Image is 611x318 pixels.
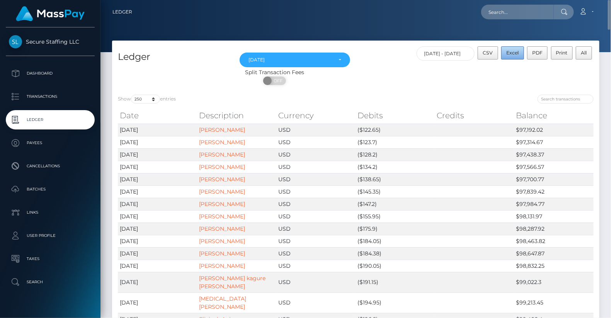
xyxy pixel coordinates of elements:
h4: Ledger [118,50,228,64]
td: [DATE] [118,260,197,272]
td: $97,566.57 [514,161,594,173]
a: Payees [6,133,95,153]
a: [PERSON_NAME] [199,250,245,257]
td: $98,832.25 [514,260,594,272]
img: Secure Staffing LLC [9,35,22,48]
td: [DATE] [118,136,197,148]
a: Taxes [6,249,95,269]
a: User Profile [6,226,95,245]
td: [DATE] [118,210,197,223]
p: Links [9,207,92,218]
td: ($123.7) [356,136,435,148]
td: [DATE] [118,272,197,292]
th: Debits [356,108,435,123]
span: All [581,50,587,56]
div: Split Transaction Fees [112,68,437,77]
td: ($194.95) [356,292,435,313]
button: Excel [501,46,524,60]
a: Links [6,203,95,222]
a: [PERSON_NAME] [199,213,245,220]
a: [PERSON_NAME] [199,139,245,146]
a: [PERSON_NAME] [199,225,245,232]
td: [DATE] [118,148,197,161]
td: [DATE] [118,161,197,173]
select: Showentries [131,95,160,104]
a: Search [6,272,95,292]
td: USD [276,124,356,136]
td: ($175.9) [356,223,435,235]
button: Aug 2025 [240,53,350,67]
a: [PERSON_NAME] kagure [PERSON_NAME] [199,275,266,290]
span: CSV [483,50,493,56]
button: All [576,46,592,60]
td: $99,022.3 [514,272,594,292]
td: $97,984.77 [514,198,594,210]
td: $97,438.37 [514,148,594,161]
td: [DATE] [118,223,197,235]
th: Description [197,108,276,123]
img: MassPay Logo [16,6,85,21]
td: USD [276,247,356,260]
a: Batches [6,180,95,199]
a: [PERSON_NAME] [199,238,245,245]
a: Cancellations [6,156,95,176]
td: [DATE] [118,247,197,260]
a: [PERSON_NAME] [199,126,245,133]
span: OFF [267,77,287,85]
td: $98,463.82 [514,235,594,247]
td: [DATE] [118,235,197,247]
a: Ledger [6,110,95,129]
td: USD [276,161,356,173]
td: [DATE] [118,124,197,136]
td: ($190.05) [356,260,435,272]
button: PDF [527,46,548,60]
td: USD [276,136,356,148]
a: Transactions [6,87,95,106]
p: Cancellations [9,160,92,172]
span: Excel [506,50,519,56]
label: Show entries [118,95,176,104]
input: Search... [481,5,554,19]
th: Credits [435,108,514,123]
p: Dashboard [9,68,92,79]
p: User Profile [9,230,92,241]
td: ($147.2) [356,198,435,210]
a: [MEDICAL_DATA][PERSON_NAME] [199,295,246,310]
span: Secure Staffing LLC [6,38,95,45]
p: Transactions [9,91,92,102]
a: [PERSON_NAME] [199,262,245,269]
td: $98,287.92 [514,223,594,235]
div: [DATE] [248,57,332,63]
td: USD [276,292,356,313]
input: Date filter [417,46,475,61]
td: [DATE] [118,185,197,198]
th: Date [118,108,197,123]
td: [DATE] [118,173,197,185]
td: USD [276,185,356,198]
p: Ledger [9,114,92,126]
td: ($138.65) [356,173,435,185]
p: Payees [9,137,92,149]
button: CSV [478,46,498,60]
span: PDF [532,50,543,56]
td: USD [276,272,356,292]
p: Search [9,276,92,288]
td: ($184.05) [356,235,435,247]
td: USD [276,223,356,235]
td: ($122.65) [356,124,435,136]
td: ($134.2) [356,161,435,173]
a: [PERSON_NAME] [199,176,245,183]
a: Dashboard [6,64,95,83]
td: USD [276,198,356,210]
p: Taxes [9,253,92,265]
td: $98,131.97 [514,210,594,223]
td: $97,192.02 [514,124,594,136]
button: Print [551,46,573,60]
td: USD [276,235,356,247]
input: Search transactions [538,95,594,104]
td: $97,314.67 [514,136,594,148]
td: USD [276,173,356,185]
td: $98,647.87 [514,247,594,260]
td: $97,700.77 [514,173,594,185]
td: ($184.38) [356,247,435,260]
